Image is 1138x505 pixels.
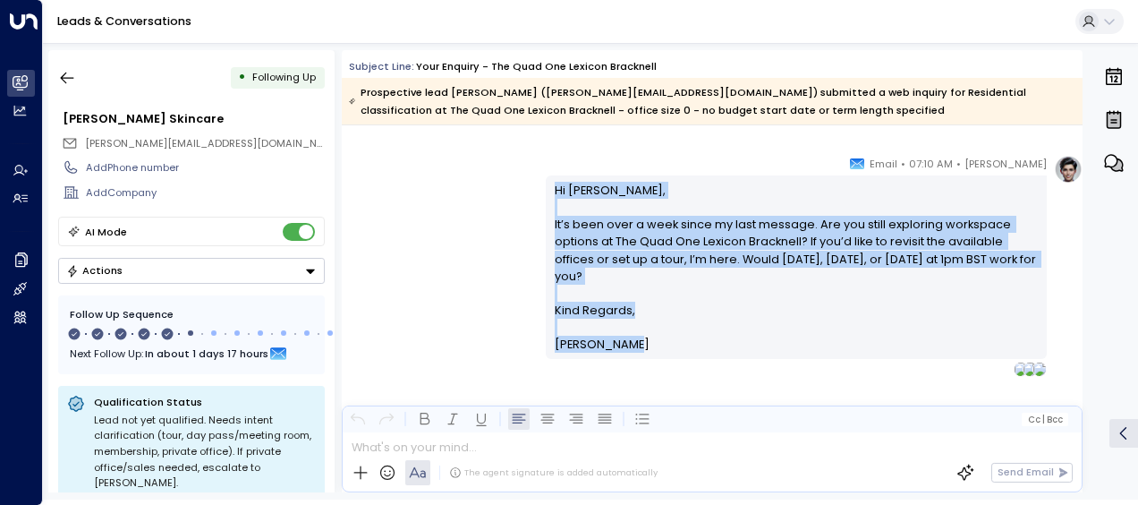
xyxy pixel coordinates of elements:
[94,395,316,409] p: Qualification Status
[1015,363,1027,375] img: HEATHER MORTON
[870,155,897,173] span: Email
[376,408,397,430] button: Redo
[252,70,316,84] span: Following Up
[555,336,650,353] span: [PERSON_NAME]
[1033,363,1046,375] img: LISA.NEENS@GMAIL.COM
[555,182,1039,302] p: Hi [PERSON_NAME], It’s been over a week since my last message. Are you still exploring workspace ...
[1054,155,1083,184] img: profile-logo.png
[449,466,658,479] div: The agent signature is added automatically
[86,160,324,175] div: AddPhone number
[416,59,657,74] div: Your enquiry - The Quad One Lexicon Bracknell
[85,223,127,241] div: AI Mode
[57,13,191,29] a: Leads & Conversations
[964,155,1047,173] span: [PERSON_NAME]
[63,110,324,127] div: [PERSON_NAME] Skincare
[85,136,342,150] span: [PERSON_NAME][EMAIL_ADDRESS][DOMAIN_NAME]
[66,264,123,277] div: Actions
[956,155,961,173] span: •
[58,258,325,284] div: Button group with a nested menu
[70,307,313,322] div: Follow Up Sequence
[901,155,905,173] span: •
[1022,413,1068,426] button: Cc|Bcc
[85,136,325,151] span: lisa.neens@gmail.com
[86,185,324,201] div: AddCompany
[145,344,268,364] span: In about 1 days 17 hours
[94,413,316,492] div: Lead not yet qualified. Needs intent clarification (tour, day pass/meeting room, membership, priv...
[909,155,953,173] span: 07:10 AM
[70,344,313,364] div: Next Follow Up:
[58,258,325,284] button: Actions
[349,83,1074,119] div: Prospective lead [PERSON_NAME] ([PERSON_NAME][EMAIL_ADDRESS][DOMAIN_NAME]) submitted a web inquir...
[238,64,246,90] div: •
[555,302,635,319] span: Kind Regards,
[1023,363,1036,375] img: NATHANCARPENTER@NEWFLEX.COM
[349,59,414,73] span: Subject Line:
[347,408,369,430] button: Undo
[1042,415,1045,424] span: |
[1028,415,1063,424] span: Cc Bcc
